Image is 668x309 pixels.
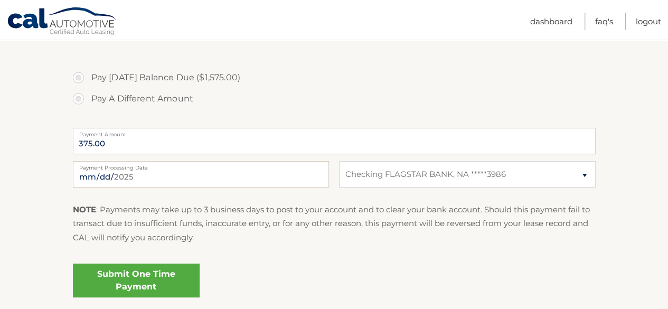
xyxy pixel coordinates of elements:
a: Dashboard [530,13,572,30]
strong: NOTE [73,204,96,214]
input: Payment Date [73,161,329,188]
label: Payment Processing Date [73,161,329,170]
input: Payment Amount [73,128,596,154]
label: Pay [DATE] Balance Due ($1,575.00) [73,67,596,88]
label: Pay A Different Amount [73,88,596,109]
label: Payment Amount [73,128,596,136]
p: : Payments may take up to 3 business days to post to your account and to clear your bank account.... [73,203,596,245]
a: Submit One Time Payment [73,264,200,297]
a: FAQ's [595,13,613,30]
a: Logout [636,13,661,30]
a: Cal Automotive [7,7,118,38]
